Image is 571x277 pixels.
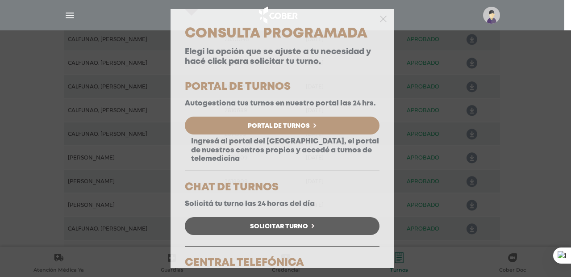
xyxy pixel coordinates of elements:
p: Autogestiona tus turnos en nuestro portal las 24 hrs. [185,99,379,108]
p: Solicitá tu turno las 24 horas del día [185,200,379,208]
a: Portal de Turnos [185,117,379,134]
a: Solicitar Turno [185,217,379,235]
h5: PORTAL DE TURNOS [185,82,379,92]
span: Portal de Turnos [248,123,310,129]
p: Ingresá al portal del [GEOGRAPHIC_DATA], el portal de nuestros centros propios y accedé a turnos ... [185,137,379,163]
p: Elegí la opción que se ajuste a tu necesidad y hacé click para solicitar tu turno. [185,47,379,67]
span: Solicitar Turno [250,223,308,230]
h5: CHAT DE TURNOS [185,182,379,193]
span: Consulta Programada [185,28,367,40]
